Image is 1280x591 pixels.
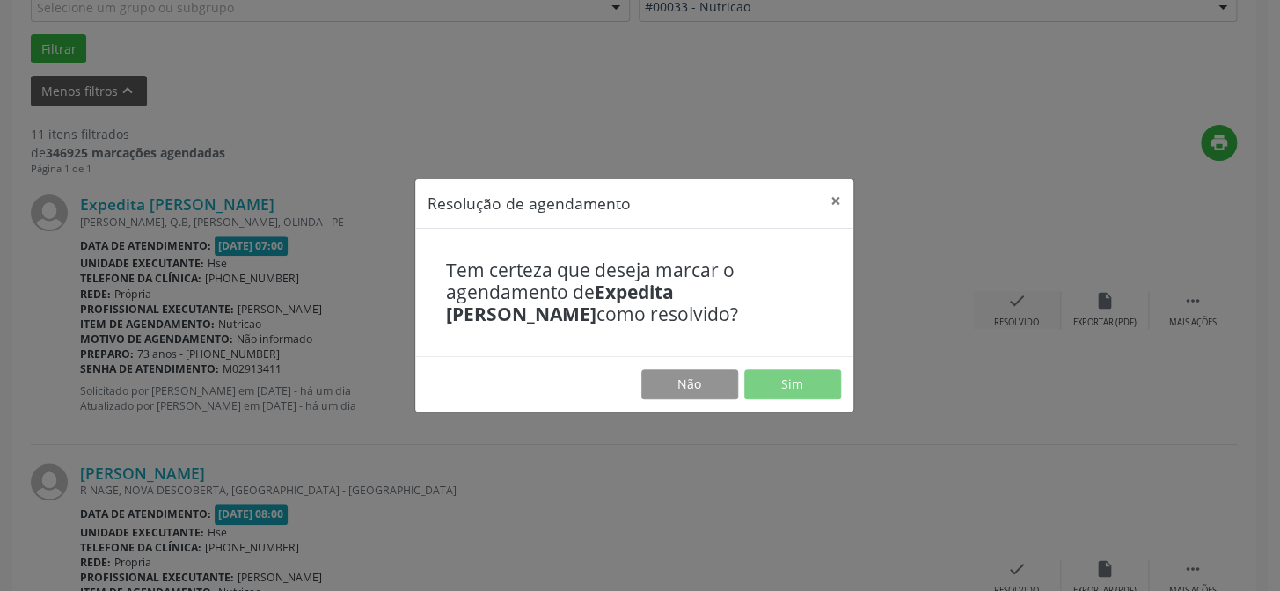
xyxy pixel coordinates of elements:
b: Expedita [PERSON_NAME] [446,280,674,326]
button: Não [641,369,738,399]
button: Sim [744,369,841,399]
h4: Tem certeza que deseja marcar o agendamento de como resolvido? [446,259,823,326]
button: Close [818,179,853,223]
h5: Resolução de agendamento [428,192,631,215]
